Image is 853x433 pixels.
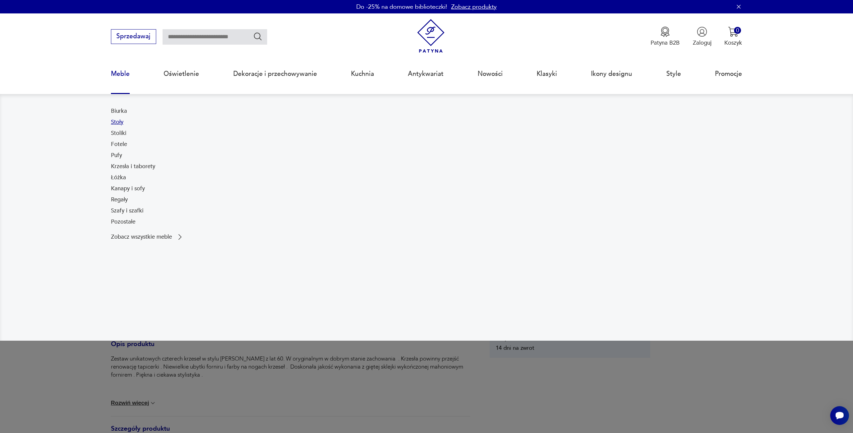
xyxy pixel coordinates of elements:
p: Patyna B2B [651,39,680,47]
iframe: Smartsupp widget button [830,406,849,425]
a: Zobacz produkty [451,3,497,11]
button: Sprzedawaj [111,29,156,44]
img: 969d9116629659dbb0bd4e745da535dc.jpg [431,107,742,315]
a: Szafy i szafki [111,207,143,215]
a: Oświetlenie [164,58,199,89]
button: 0Koszyk [724,27,742,47]
a: Klasyki [537,58,557,89]
a: Stoły [111,118,123,126]
a: Dekoracje i przechowywanie [233,58,317,89]
a: Krzesła i taborety [111,162,155,171]
a: Biurka [111,107,127,115]
a: Style [666,58,681,89]
a: Sprzedawaj [111,34,156,40]
img: Ikona koszyka [728,27,738,37]
a: Kuchnia [351,58,374,89]
a: Zobacz wszystkie meble [111,233,184,241]
button: Szukaj [253,32,263,41]
a: Ikony designu [591,58,632,89]
a: Pufy [111,151,122,159]
a: Promocje [715,58,742,89]
p: Zaloguj [693,39,712,47]
a: Fotele [111,140,127,148]
a: Nowości [478,58,503,89]
a: Kanapy i sofy [111,185,145,193]
p: Koszyk [724,39,742,47]
button: Patyna B2B [651,27,680,47]
p: Zobacz wszystkie meble [111,234,172,240]
button: Zaloguj [693,27,712,47]
a: Ikona medaluPatyna B2B [651,27,680,47]
a: Pozostałe [111,218,135,226]
div: 0 [734,27,741,34]
a: Stoliki [111,129,126,137]
a: Łóżka [111,174,126,182]
p: Do -25% na domowe biblioteczki! [356,3,447,11]
img: Ikona medalu [660,27,670,37]
a: Meble [111,58,130,89]
a: Antykwariat [408,58,443,89]
a: Regały [111,196,128,204]
img: Patyna - sklep z meblami i dekoracjami vintage [414,19,448,53]
img: Ikonka użytkownika [697,27,707,37]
